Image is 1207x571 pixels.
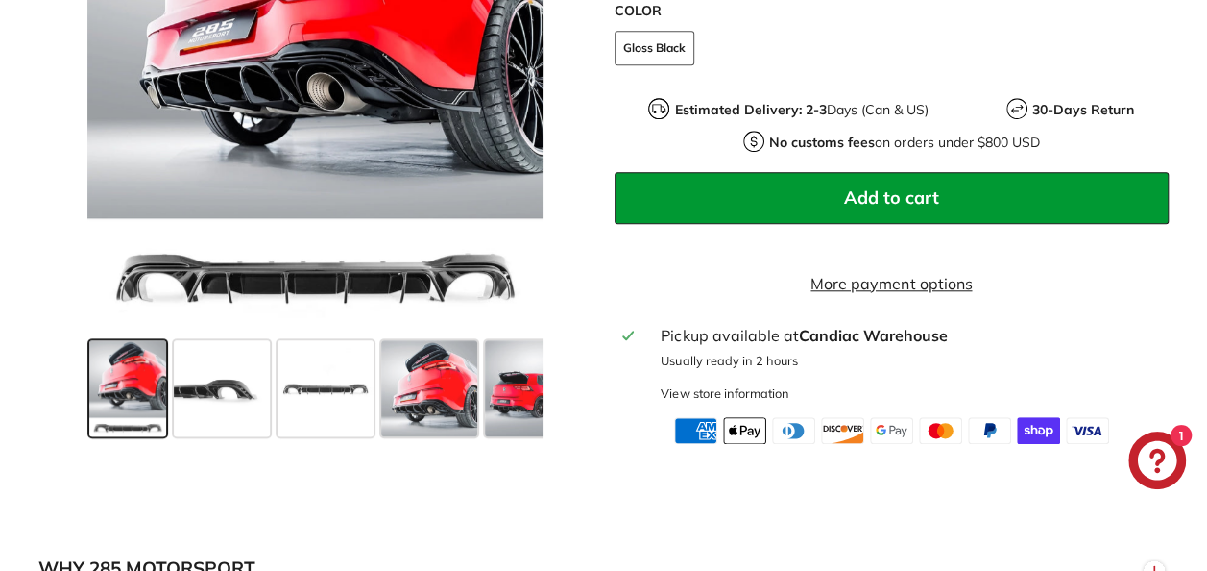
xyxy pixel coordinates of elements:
img: american_express [674,417,717,444]
img: shopify_pay [1017,417,1060,444]
img: discover [821,417,864,444]
img: diners_club [772,417,815,444]
img: google_pay [870,417,913,444]
p: Days (Can & US) [674,100,928,120]
img: master [919,417,962,444]
strong: Estimated Delivery: 2-3 [674,101,826,118]
label: COLOR [615,1,1170,21]
a: More payment options [615,272,1170,295]
button: Add to cart [615,172,1170,224]
img: paypal [968,417,1011,444]
div: Pickup available at [661,324,1160,347]
img: visa [1066,417,1109,444]
p: on orders under $800 USD [769,133,1039,153]
inbox-online-store-chat: Shopify online store chat [1123,432,1192,494]
img: apple_pay [723,417,766,444]
div: View store information [661,385,788,403]
strong: No customs fees [769,134,875,151]
strong: Candiac Warehouse [798,326,947,345]
p: Usually ready in 2 hours [661,352,1160,370]
strong: 30-Days Return [1032,101,1134,118]
span: Add to cart [844,186,939,209]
